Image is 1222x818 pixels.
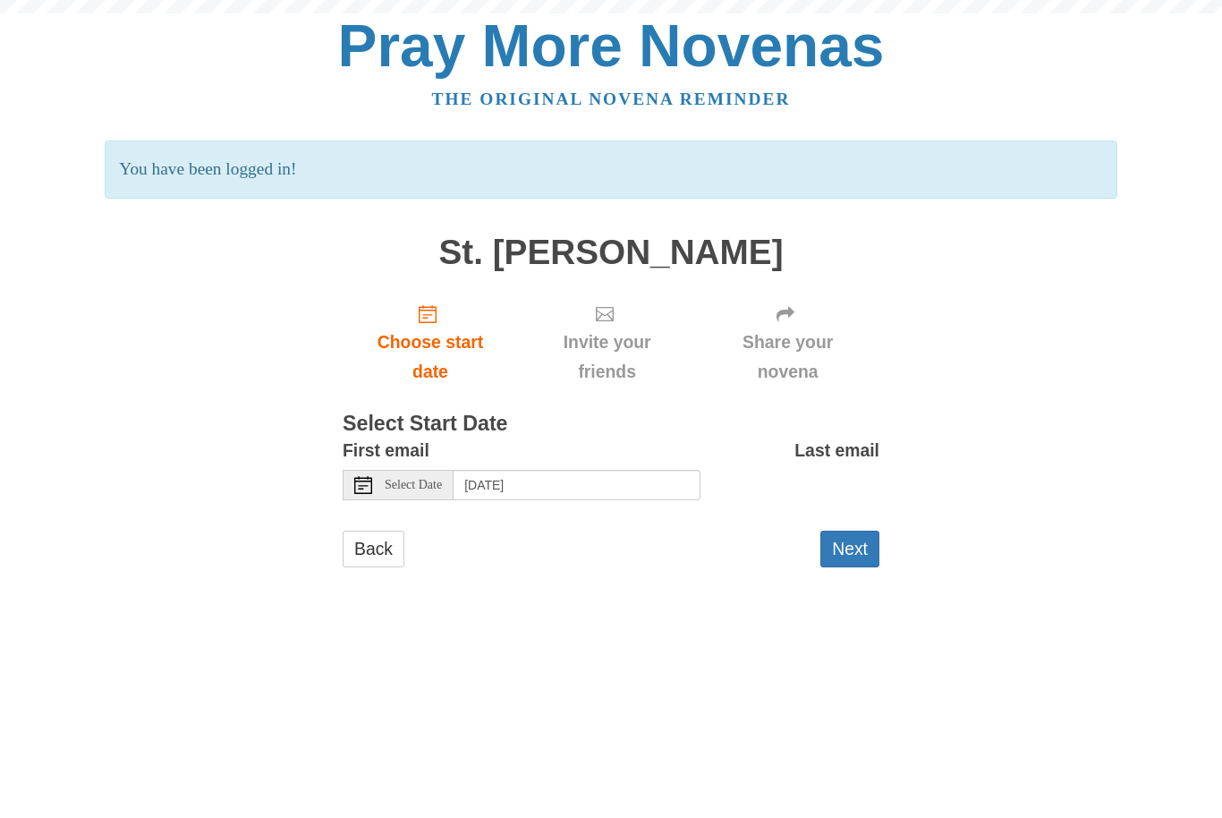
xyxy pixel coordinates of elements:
[343,436,429,465] label: First email
[714,328,861,387] span: Share your novena
[343,531,404,567] a: Back
[385,479,442,491] span: Select Date
[343,413,879,436] h3: Select Start Date
[432,89,791,108] a: The original novena reminder
[696,289,879,396] div: Click "Next" to confirm your start date first.
[343,234,879,272] h1: St. [PERSON_NAME]
[361,328,500,387] span: Choose start date
[820,531,879,567] button: Next
[518,289,696,396] div: Click "Next" to confirm your start date first.
[343,289,518,396] a: Choose start date
[536,328,678,387] span: Invite your friends
[338,13,885,79] a: Pray More Novenas
[105,141,1116,199] p: You have been logged in!
[794,436,879,465] label: Last email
